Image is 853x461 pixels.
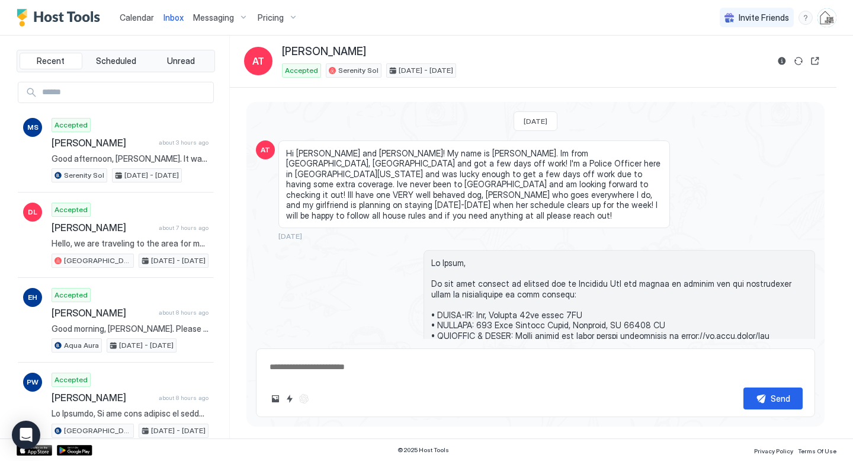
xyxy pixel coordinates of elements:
[52,222,154,233] span: [PERSON_NAME]
[12,421,40,449] div: Open Intercom Messenger
[27,377,39,388] span: PW
[151,425,206,436] span: [DATE] - [DATE]
[151,255,206,266] span: [DATE] - [DATE]
[791,54,806,68] button: Sync reservation
[52,408,209,419] span: Lo Ipsumdo, Si ame cons adipisc el seddoei tem in Utlabore Etdol mag aliqua en adminim ven qui no...
[124,170,179,181] span: [DATE] - [DATE]
[268,392,283,406] button: Upload image
[258,12,284,23] span: Pricing
[37,82,213,103] input: Input Field
[159,394,209,402] span: about 8 hours ago
[52,307,154,319] span: [PERSON_NAME]
[54,120,88,130] span: Accepted
[120,12,154,23] span: Calendar
[52,324,209,334] span: Good morning, [PERSON_NAME]. Please note that our maintenance technicians are scheduled to clean ...
[283,392,297,406] button: Quick reply
[64,340,99,351] span: Aqua Aura
[282,45,366,59] span: [PERSON_NAME]
[54,290,88,300] span: Accepted
[739,12,789,23] span: Invite Friends
[524,117,547,126] span: [DATE]
[397,446,449,454] span: © 2025 Host Tools
[261,145,270,155] span: AT
[743,388,803,409] button: Send
[163,11,184,24] a: Inbox
[119,340,174,351] span: [DATE] - [DATE]
[808,54,822,68] button: Open reservation
[28,207,37,217] span: DL
[775,54,789,68] button: Reservation information
[771,392,790,405] div: Send
[798,444,836,456] a: Terms Of Use
[338,65,379,76] span: Serenity Sol
[799,11,813,25] div: menu
[85,53,147,69] button: Scheduled
[252,54,264,68] span: AT
[52,238,209,249] span: Hello, we are traveling to the area for my father's wedding on [DATE]. I was wondering if it woul...
[120,11,154,24] a: Calendar
[754,444,793,456] a: Privacy Policy
[159,224,209,232] span: about 7 hours ago
[149,53,212,69] button: Unread
[278,232,302,241] span: [DATE]
[96,56,136,66] span: Scheduled
[159,309,209,316] span: about 8 hours ago
[163,12,184,23] span: Inbox
[64,425,131,436] span: [GEOGRAPHIC_DATA]
[17,445,52,456] a: App Store
[52,392,154,404] span: [PERSON_NAME]
[817,8,836,27] div: User profile
[159,139,209,146] span: about 3 hours ago
[20,53,82,69] button: Recent
[17,50,215,72] div: tab-group
[167,56,195,66] span: Unread
[285,65,318,76] span: Accepted
[798,447,836,454] span: Terms Of Use
[28,292,37,303] span: EH
[54,374,88,385] span: Accepted
[64,170,104,181] span: Serenity Sol
[399,65,453,76] span: [DATE] - [DATE]
[54,204,88,215] span: Accepted
[17,9,105,27] a: Host Tools Logo
[37,56,65,66] span: Recent
[27,122,39,133] span: MS
[52,153,209,164] span: Good afternoon, [PERSON_NAME]. It was our pleasure hosting you at Serenity Sol! We hope you enjoy...
[754,447,793,454] span: Privacy Policy
[52,137,154,149] span: [PERSON_NAME]
[64,255,131,266] span: [GEOGRAPHIC_DATA]
[286,148,662,221] span: Hi [PERSON_NAME] and [PERSON_NAME]! My name is [PERSON_NAME]. Im from [GEOGRAPHIC_DATA], [GEOGRAP...
[57,445,92,456] a: Google Play Store
[193,12,234,23] span: Messaging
